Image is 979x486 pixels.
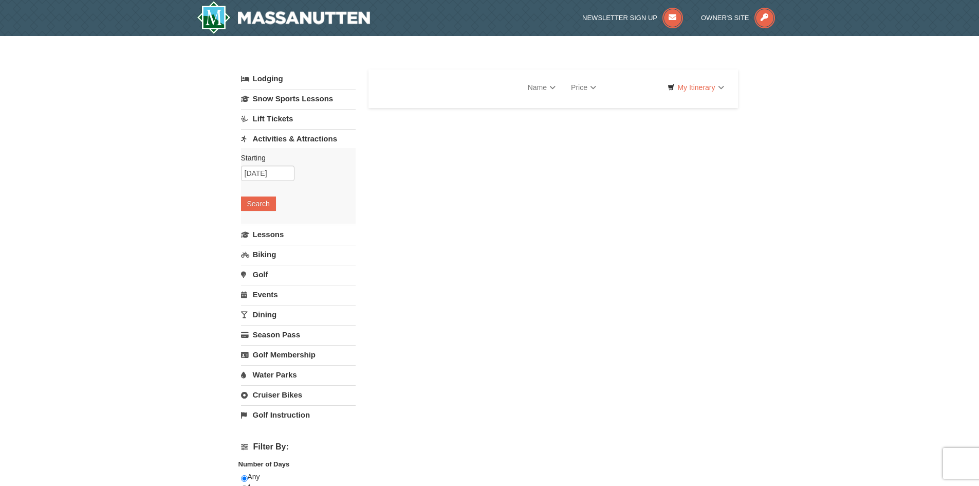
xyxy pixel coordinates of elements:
label: Starting [241,153,348,163]
a: Activities & Attractions [241,129,356,148]
h4: Filter By: [241,442,356,452]
strong: Number of Days [238,460,290,468]
a: Events [241,285,356,304]
span: Newsletter Sign Up [582,14,657,22]
a: Season Pass [241,325,356,344]
a: Golf Membership [241,345,356,364]
a: Snow Sports Lessons [241,89,356,108]
a: Lessons [241,225,356,244]
a: Price [563,77,604,98]
a: Newsletter Sign Up [582,14,683,22]
img: Massanutten Resort Logo [197,1,371,34]
a: Cruiser Bikes [241,385,356,404]
a: Lodging [241,69,356,88]
a: Golf Instruction [241,405,356,424]
a: Dining [241,305,356,324]
a: Biking [241,245,356,264]
span: Owner's Site [701,14,749,22]
button: Search [241,196,276,211]
a: Massanutten Resort [197,1,371,34]
a: Owner's Site [701,14,775,22]
a: Name [520,77,563,98]
a: Golf [241,265,356,284]
a: My Itinerary [661,80,730,95]
a: Water Parks [241,365,356,384]
a: Lift Tickets [241,109,356,128]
